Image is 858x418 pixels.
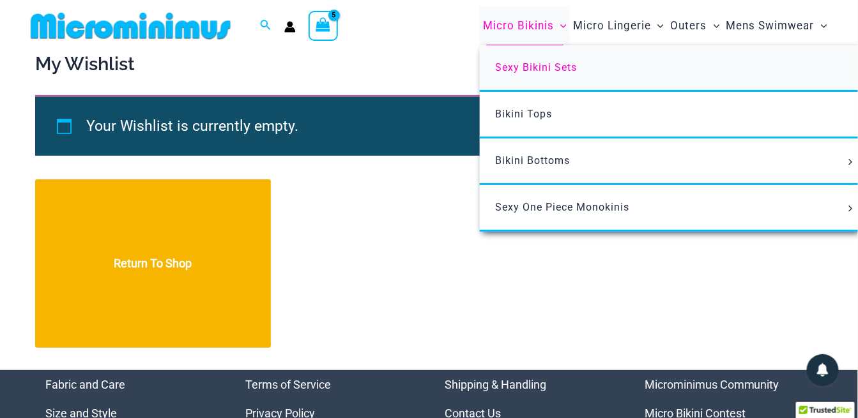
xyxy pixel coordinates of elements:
[844,159,858,165] span: Menu Toggle
[284,21,296,33] a: Account icon link
[723,6,831,45] a: Mens SwimwearMenu ToggleMenu Toggle
[651,10,664,42] span: Menu Toggle
[245,378,331,391] a: Terms of Service
[554,10,567,42] span: Menu Toggle
[495,201,629,213] span: Sexy One Piece Monokinis
[570,6,667,45] a: Micro LingerieMenu ToggleMenu Toggle
[35,179,271,348] a: Return To Shop
[483,10,554,42] span: Micro Bikinis
[478,4,832,47] nav: Site Navigation
[495,61,577,73] span: Sexy Bikini Sets
[645,378,779,391] a: Microminimus Community
[726,10,815,42] span: Mens Swimwear
[707,10,720,42] span: Menu Toggle
[573,10,651,42] span: Micro Lingerie
[46,378,126,391] a: Fabric and Care
[260,18,272,34] a: Search icon link
[495,154,570,167] span: Bikini Bottoms
[671,10,707,42] span: Outers
[815,10,827,42] span: Menu Toggle
[844,205,858,212] span: Menu Toggle
[309,11,338,40] a: View Shopping Cart, 5 items
[445,378,547,391] a: Shipping & Handling
[480,6,570,45] a: Micro BikinisMenu ToggleMenu Toggle
[26,11,236,40] img: MM SHOP LOGO FLAT
[495,108,552,120] span: Bikini Tops
[668,6,723,45] a: OutersMenu ToggleMenu Toggle
[35,52,823,76] h2: My Wishlist
[35,95,823,156] p: Your Wishlist is currently empty.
